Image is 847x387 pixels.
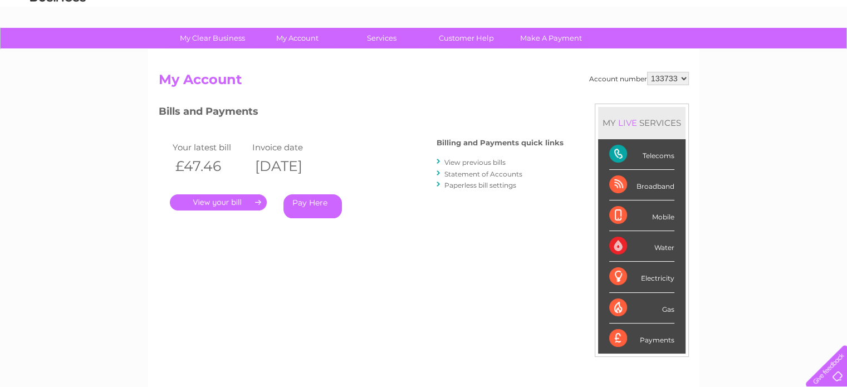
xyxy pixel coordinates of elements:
[283,194,342,218] a: Pay Here
[249,140,330,155] td: Invoice date
[609,231,674,262] div: Water
[420,28,512,48] a: Customer Help
[161,6,687,54] div: Clear Business is a trading name of Verastar Limited (registered in [GEOGRAPHIC_DATA] No. 3667643...
[609,170,674,200] div: Broadband
[750,47,766,56] a: Blog
[30,29,86,63] img: logo.png
[651,47,672,56] a: Water
[609,262,674,292] div: Electricity
[598,107,686,139] div: MY SERVICES
[609,200,674,231] div: Mobile
[336,28,428,48] a: Services
[249,155,330,178] th: [DATE]
[609,139,674,170] div: Telecoms
[437,139,564,147] h4: Billing and Payments quick links
[170,140,250,155] td: Your latest bill
[609,293,674,324] div: Gas
[589,72,689,85] div: Account number
[159,104,564,123] h3: Bills and Payments
[170,155,250,178] th: £47.46
[679,47,703,56] a: Energy
[170,194,267,210] a: .
[505,28,597,48] a: Make A Payment
[710,47,743,56] a: Telecoms
[444,181,516,189] a: Paperless bill settings
[773,47,800,56] a: Contact
[444,170,522,178] a: Statement of Accounts
[251,28,343,48] a: My Account
[444,158,506,166] a: View previous bills
[167,28,258,48] a: My Clear Business
[810,47,836,56] a: Log out
[637,6,714,19] a: 0333 014 3131
[616,117,639,128] div: LIVE
[159,72,689,93] h2: My Account
[609,324,674,354] div: Payments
